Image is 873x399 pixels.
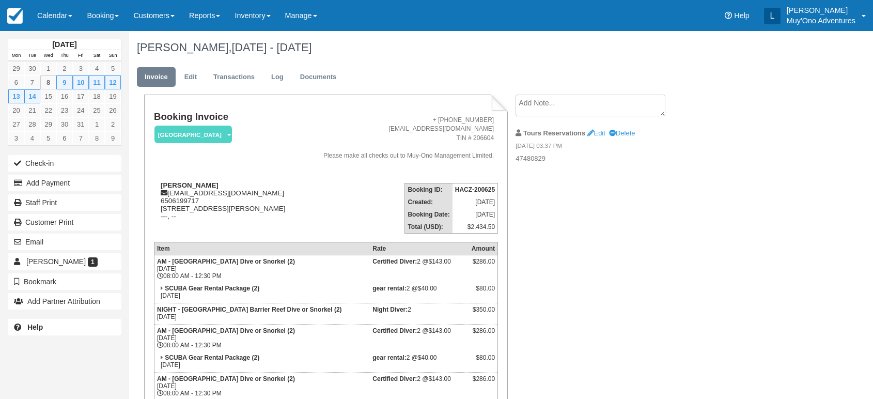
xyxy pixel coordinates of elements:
strong: AM - [GEOGRAPHIC_DATA] Dive or Snorkel (2) [157,375,295,382]
a: 15 [40,89,56,103]
td: [DATE] [453,208,498,221]
span: $143.00 [429,258,451,265]
td: 2 [370,303,464,324]
em: [DATE] 03:37 PM [516,142,690,153]
button: Add Partner Attribution [8,293,121,310]
a: 7 [73,131,89,145]
a: 5 [40,131,56,145]
th: Sun [105,50,121,62]
a: 17 [73,89,89,103]
a: Log [263,67,291,87]
th: Wed [40,50,56,62]
th: Total (USD): [405,221,453,234]
a: 29 [40,117,56,131]
a: 28 [24,117,40,131]
a: 29 [8,62,24,75]
td: [DATE] [154,282,370,303]
h1: [PERSON_NAME], [137,41,776,54]
td: [DATE] 08:00 AM - 12:30 PM [154,255,370,282]
a: 26 [105,103,121,117]
span: $40.00 [418,285,437,292]
a: 9 [105,131,121,145]
a: 20 [8,103,24,117]
a: Help [8,319,121,335]
div: $286.00 [467,258,495,273]
button: Bookmark [8,273,121,290]
th: Item [154,242,370,255]
button: Check-in [8,155,121,172]
a: 14 [24,89,40,103]
span: $143.00 [429,327,451,334]
button: Add Payment [8,175,121,191]
strong: SCUBA Gear Rental Package (2) [165,354,259,361]
a: 5 [105,62,121,75]
th: Booking ID: [405,183,453,196]
strong: gear rental [372,285,406,292]
td: [DATE] [453,196,498,208]
div: $286.00 [467,375,495,391]
td: 2 @ [370,351,464,373]
a: Invoice [137,67,176,87]
div: $350.00 [467,306,495,321]
strong: SCUBA Gear Rental Package (2) [165,285,259,292]
p: [PERSON_NAME] [787,5,855,16]
span: Help [734,11,750,20]
strong: gear rental [372,354,406,361]
div: $286.00 [467,327,495,343]
td: [DATE] [154,303,370,324]
td: [DATE] 08:00 AM - 12:30 PM [154,324,370,351]
address: + [PHONE_NUMBER] [EMAIL_ADDRESS][DOMAIN_NAME] TIN # 206604 Please make all checks out to Muy-Ono ... [304,116,494,160]
div: L [764,8,781,24]
button: Email [8,234,121,250]
strong: [PERSON_NAME] [161,181,219,189]
a: Transactions [206,67,262,87]
div: $80.00 [467,354,495,370]
a: 16 [56,89,72,103]
th: Mon [8,50,24,62]
span: $143.00 [429,375,451,382]
a: Staff Print [8,194,121,211]
a: 8 [89,131,105,145]
a: Documents [292,67,345,87]
a: 10 [73,75,89,89]
a: 8 [40,75,56,89]
strong: Tours Reservations [523,129,585,137]
th: Booking Date: [405,208,453,221]
th: Tue [24,50,40,62]
a: 23 [56,103,72,117]
a: 4 [89,62,105,75]
strong: Night Diver [372,306,408,313]
a: 31 [73,117,89,131]
strong: [DATE] [52,40,76,49]
strong: NIGHT - [GEOGRAPHIC_DATA] Barrier Reef Dive or Snorkel (2) [157,306,342,313]
a: [PERSON_NAME] 1 [8,253,121,270]
strong: Certified Diver [372,375,417,382]
td: 2 @ [370,255,464,282]
a: 27 [8,117,24,131]
p: 47480829 [516,154,690,164]
a: 12 [105,75,121,89]
th: Amount [465,242,498,255]
a: 18 [89,89,105,103]
span: [DATE] - [DATE] [231,41,311,54]
strong: HACZ-200625 [455,186,495,193]
h1: Booking Invoice [154,112,300,122]
a: 25 [89,103,105,117]
em: [GEOGRAPHIC_DATA] [154,126,232,144]
a: 22 [40,103,56,117]
b: Help [27,323,43,331]
a: 11 [89,75,105,89]
i: Help [725,12,732,19]
a: Edit [177,67,205,87]
a: 21 [24,103,40,117]
a: 30 [24,62,40,75]
a: 4 [24,131,40,145]
a: Delete [609,129,635,137]
a: Edit [587,129,605,137]
span: [PERSON_NAME] [26,257,86,266]
p: Muy'Ono Adventures [787,16,855,26]
a: 1 [40,62,56,75]
a: [GEOGRAPHIC_DATA] [154,125,228,144]
th: Created: [405,196,453,208]
strong: AM - [GEOGRAPHIC_DATA] Dive or Snorkel (2) [157,258,295,265]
